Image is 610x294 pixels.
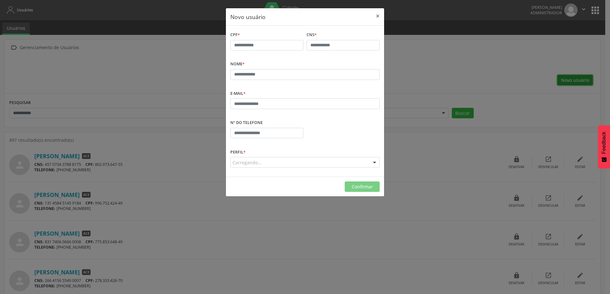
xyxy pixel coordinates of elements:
[230,147,246,157] label: Perfil
[230,118,263,128] label: Nº do Telefone
[371,8,384,24] button: Close
[345,181,380,192] button: Confirmar
[601,132,607,154] span: Feedback
[307,30,317,40] label: CNS
[230,59,245,69] label: Nome
[598,125,610,168] button: Feedback - Mostrar pesquisa
[352,184,373,190] span: Confirmar
[233,159,261,166] span: Carregando...
[230,30,240,40] label: CPF
[230,13,266,21] h5: Novo usuário
[230,89,246,99] label: E-mail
